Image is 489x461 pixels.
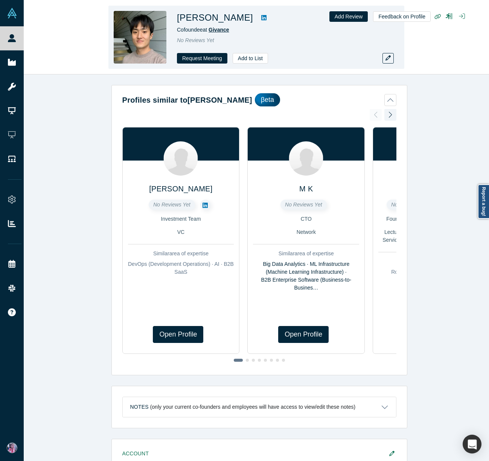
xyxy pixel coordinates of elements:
div: Big Data Analytics · ML Infrastructure (Machine Learning Infrastructure) · B2B Enterprise Softwar... [253,260,359,292]
a: [PERSON_NAME] [149,185,212,193]
span: DevOps (Development Operations) · AI · B2B SaaS [128,261,234,275]
a: M K [299,185,313,193]
button: Feedback on Profile [373,11,431,22]
img: Winnie Zhu's Profile Image [164,141,198,176]
span: No Reviews Yet [285,202,322,208]
a: Open Profile [153,326,203,343]
a: Givance [209,27,229,33]
div: Similar area of expertise [128,250,234,258]
span: Cofoundee at [177,27,229,33]
p: (only your current co-founders and employees will have access to view/edit these notes) [150,404,356,410]
img: M K's Profile Image [289,141,323,176]
h1: [PERSON_NAME] [177,11,253,24]
img: Jiyun Hyo's Profile Image [114,11,166,64]
button: Add to List [233,53,268,64]
h2: Profiles similar to [PERSON_NAME] [122,94,252,106]
button: Request Meeting [177,53,227,64]
h3: Notes [130,403,149,411]
span: No Reviews Yet [153,202,190,208]
button: Add Review [329,11,368,22]
button: Profiles similar to[PERSON_NAME]βeta [122,93,396,106]
span: Investment Team [161,216,201,222]
a: Report a bug! [478,184,489,219]
span: Robotics · Finance · eLearning · AI [391,269,472,275]
img: Alex Miguel's Account [7,443,17,453]
button: Notes (only your current co-founders and employees will have access to view/edit these notes) [123,397,396,417]
div: βeta [255,93,280,106]
a: Open Profile [278,326,329,343]
div: VC [128,228,234,236]
div: Network [253,228,359,236]
span: CTO [301,216,312,222]
img: Alchemist Vault Logo [7,8,17,18]
div: Similar area of expertise [378,258,484,265]
div: Similar area of expertise [253,250,359,258]
h3: Account [122,450,386,458]
span: No Reviews Yet [391,202,428,208]
span: No Reviews Yet [177,37,214,43]
div: Lecturer · Mentor · Corporate Innovator · Service Provider · Freelancer / Consultant [378,228,484,244]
